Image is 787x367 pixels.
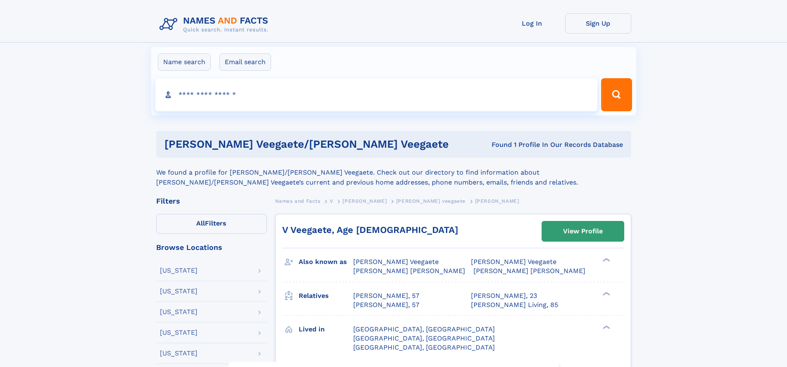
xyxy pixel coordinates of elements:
[196,219,205,227] span: All
[601,257,611,263] div: ❯
[156,158,631,187] div: We found a profile for [PERSON_NAME]/[PERSON_NAME] Veegaete. Check out our directory to find info...
[470,140,623,149] div: Found 1 Profile In Our Records Database
[473,267,585,275] span: [PERSON_NAME] [PERSON_NAME]
[471,258,556,266] span: [PERSON_NAME] Veegaete
[353,291,419,300] a: [PERSON_NAME], 57
[219,53,271,71] label: Email search
[156,244,267,251] div: Browse Locations
[330,196,333,206] a: V
[396,198,466,204] span: [PERSON_NAME] veegaete
[156,13,275,36] img: Logo Names and Facts
[282,225,458,235] a: V Veegaete, Age [DEMOGRAPHIC_DATA]
[160,309,197,315] div: [US_STATE]
[563,222,603,241] div: View Profile
[299,322,353,336] h3: Lived in
[353,334,495,342] span: [GEOGRAPHIC_DATA], [GEOGRAPHIC_DATA]
[499,13,565,34] a: Log In
[160,350,197,357] div: [US_STATE]
[353,300,419,309] a: [PERSON_NAME], 57
[160,329,197,336] div: [US_STATE]
[471,291,537,300] a: [PERSON_NAME], 23
[542,221,624,241] a: View Profile
[299,255,353,269] h3: Also known as
[601,324,611,330] div: ❯
[475,198,519,204] span: [PERSON_NAME]
[158,53,211,71] label: Name search
[471,300,558,309] a: [PERSON_NAME] Living, 85
[396,196,466,206] a: [PERSON_NAME] veegaete
[353,267,465,275] span: [PERSON_NAME] [PERSON_NAME]
[342,198,387,204] span: [PERSON_NAME]
[342,196,387,206] a: [PERSON_NAME]
[353,325,495,333] span: [GEOGRAPHIC_DATA], [GEOGRAPHIC_DATA]
[353,258,439,266] span: [PERSON_NAME] Veegaete
[353,343,495,351] span: [GEOGRAPHIC_DATA], [GEOGRAPHIC_DATA]
[160,288,197,295] div: [US_STATE]
[160,267,197,274] div: [US_STATE]
[275,196,321,206] a: Names and Facts
[156,197,267,205] div: Filters
[601,78,632,111] button: Search Button
[155,78,598,111] input: search input
[299,289,353,303] h3: Relatives
[601,291,611,296] div: ❯
[565,13,631,34] a: Sign Up
[164,139,470,149] h1: [PERSON_NAME] Veegaete/[PERSON_NAME] Veegaete
[330,198,333,204] span: V
[156,214,267,234] label: Filters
